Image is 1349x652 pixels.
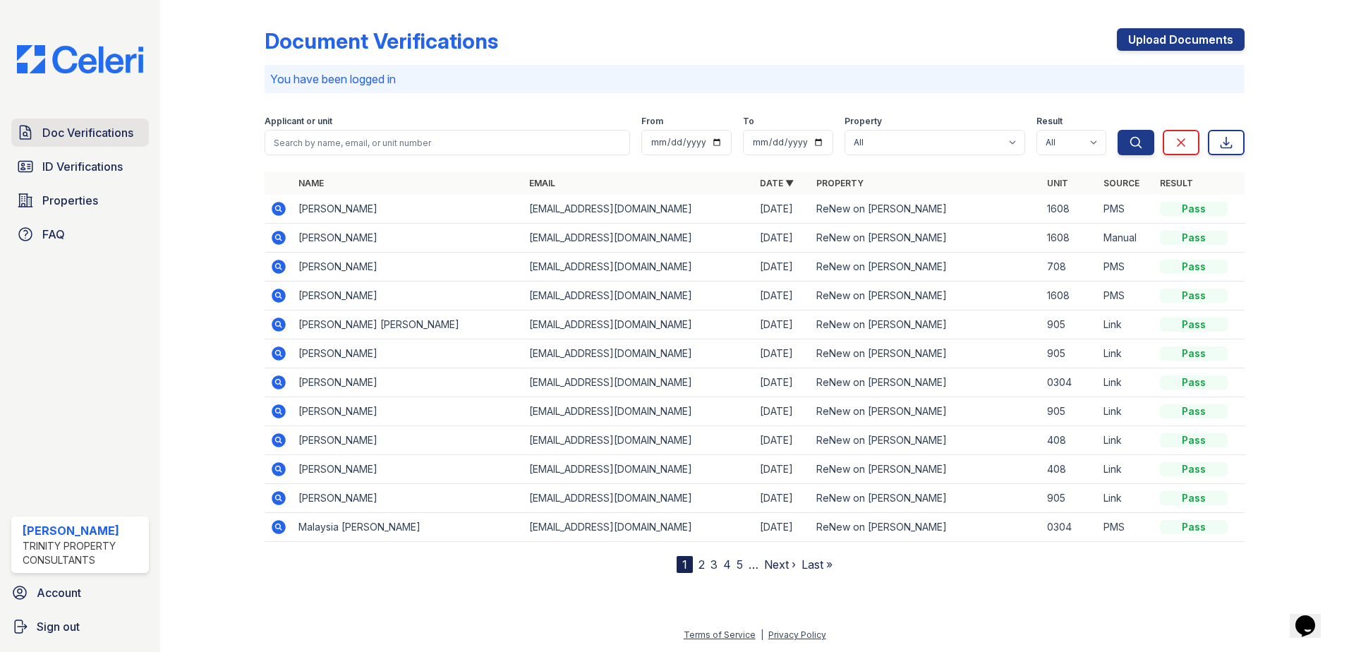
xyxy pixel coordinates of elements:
[1098,253,1154,282] td: PMS
[529,178,555,188] a: Email
[1041,397,1098,426] td: 905
[6,45,155,73] img: CE_Logo_Blue-a8612792a0a2168367f1c8372b55b34899dd931a85d93a1a3d3e32e68fde9ad4.png
[1160,178,1193,188] a: Result
[1160,462,1228,476] div: Pass
[1098,513,1154,542] td: PMS
[1160,202,1228,216] div: Pass
[764,557,796,572] a: Next ›
[524,368,754,397] td: [EMAIL_ADDRESS][DOMAIN_NAME]
[754,195,811,224] td: [DATE]
[1160,289,1228,303] div: Pass
[293,253,524,282] td: [PERSON_NAME]
[754,397,811,426] td: [DATE]
[1041,484,1098,513] td: 905
[293,484,524,513] td: [PERSON_NAME]
[1036,116,1063,127] label: Result
[1098,397,1154,426] td: Link
[811,282,1041,310] td: ReNew on [PERSON_NAME]
[524,310,754,339] td: [EMAIL_ADDRESS][DOMAIN_NAME]
[1098,484,1154,513] td: Link
[293,397,524,426] td: [PERSON_NAME]
[737,557,743,572] a: 5
[293,368,524,397] td: [PERSON_NAME]
[265,116,332,127] label: Applicant or unit
[293,455,524,484] td: [PERSON_NAME]
[11,119,149,147] a: Doc Verifications
[524,513,754,542] td: [EMAIL_ADDRESS][DOMAIN_NAME]
[754,455,811,484] td: [DATE]
[1041,195,1098,224] td: 1608
[42,192,98,209] span: Properties
[1098,455,1154,484] td: Link
[1041,513,1098,542] td: 0304
[524,195,754,224] td: [EMAIL_ADDRESS][DOMAIN_NAME]
[524,484,754,513] td: [EMAIL_ADDRESS][DOMAIN_NAME]
[265,28,498,54] div: Document Verifications
[1041,310,1098,339] td: 905
[811,513,1041,542] td: ReNew on [PERSON_NAME]
[42,158,123,175] span: ID Verifications
[811,426,1041,455] td: ReNew on [PERSON_NAME]
[698,557,705,572] a: 2
[754,224,811,253] td: [DATE]
[1041,455,1098,484] td: 408
[1041,339,1098,368] td: 905
[1103,178,1139,188] a: Source
[811,224,1041,253] td: ReNew on [PERSON_NAME]
[1041,224,1098,253] td: 1608
[293,282,524,310] td: [PERSON_NAME]
[768,629,826,640] a: Privacy Policy
[524,339,754,368] td: [EMAIL_ADDRESS][DOMAIN_NAME]
[1290,596,1335,638] iframe: chat widget
[1041,282,1098,310] td: 1608
[42,226,65,243] span: FAQ
[293,426,524,455] td: [PERSON_NAME]
[524,455,754,484] td: [EMAIL_ADDRESS][DOMAIN_NAME]
[1160,346,1228,361] div: Pass
[811,195,1041,224] td: ReNew on [PERSON_NAME]
[754,282,811,310] td: [DATE]
[293,513,524,542] td: Malaysia [PERSON_NAME]
[524,282,754,310] td: [EMAIL_ADDRESS][DOMAIN_NAME]
[754,253,811,282] td: [DATE]
[6,579,155,607] a: Account
[723,557,731,572] a: 4
[270,71,1239,87] p: You have been logged in
[37,584,81,601] span: Account
[811,484,1041,513] td: ReNew on [PERSON_NAME]
[23,522,143,539] div: [PERSON_NAME]
[1160,433,1228,447] div: Pass
[293,195,524,224] td: [PERSON_NAME]
[845,116,882,127] label: Property
[749,556,758,573] span: …
[293,310,524,339] td: [PERSON_NAME] [PERSON_NAME]
[524,253,754,282] td: [EMAIL_ADDRESS][DOMAIN_NAME]
[1041,368,1098,397] td: 0304
[524,426,754,455] td: [EMAIL_ADDRESS][DOMAIN_NAME]
[524,224,754,253] td: [EMAIL_ADDRESS][DOMAIN_NAME]
[23,539,143,567] div: Trinity Property Consultants
[761,629,763,640] div: |
[1098,310,1154,339] td: Link
[1098,224,1154,253] td: Manual
[811,339,1041,368] td: ReNew on [PERSON_NAME]
[1160,260,1228,274] div: Pass
[801,557,833,572] a: Last »
[6,612,155,641] a: Sign out
[811,253,1041,282] td: ReNew on [PERSON_NAME]
[760,178,794,188] a: Date ▼
[1047,178,1068,188] a: Unit
[754,368,811,397] td: [DATE]
[11,152,149,181] a: ID Verifications
[677,556,693,573] div: 1
[1098,426,1154,455] td: Link
[42,124,133,141] span: Doc Verifications
[1160,375,1228,390] div: Pass
[641,116,663,127] label: From
[684,629,756,640] a: Terms of Service
[754,339,811,368] td: [DATE]
[1160,491,1228,505] div: Pass
[1041,253,1098,282] td: 708
[811,368,1041,397] td: ReNew on [PERSON_NAME]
